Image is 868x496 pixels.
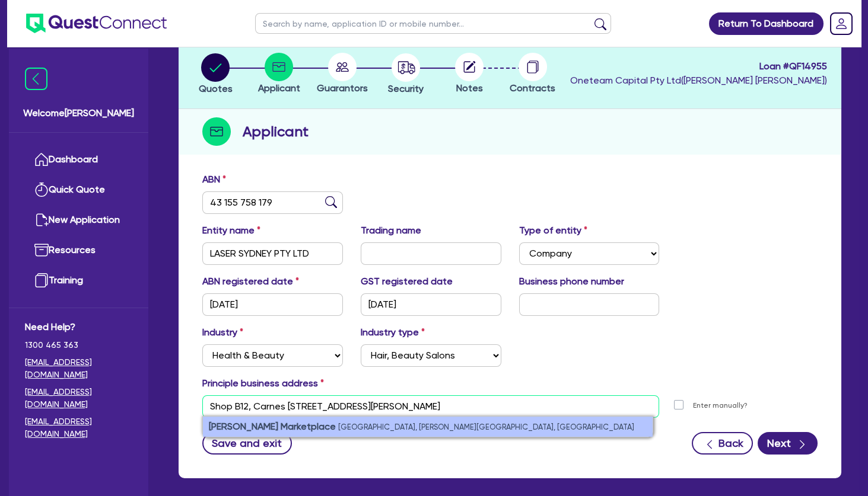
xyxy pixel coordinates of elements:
input: Search by name, application ID or mobile number... [255,13,611,34]
label: Enter manually? [693,400,748,411]
input: DD / MM / YYYY [202,293,343,316]
span: Contracts [510,82,555,94]
label: Principle business address [202,376,324,391]
img: quest-connect-logo-blue [26,14,167,33]
label: ABN registered date [202,274,299,289]
button: Back [692,432,753,455]
a: Return To Dashboard [709,12,824,35]
small: [GEOGRAPHIC_DATA], [PERSON_NAME][GEOGRAPHIC_DATA], [GEOGRAPHIC_DATA] [338,423,634,431]
a: Dashboard [25,145,132,175]
label: Industry type [361,325,425,340]
a: [EMAIL_ADDRESS][DOMAIN_NAME] [25,356,132,381]
span: Welcome [PERSON_NAME] [23,106,134,120]
span: Oneteam Capital Pty Ltd ( [PERSON_NAME] [PERSON_NAME] ) [570,75,827,86]
span: 1300 465 363 [25,339,132,351]
img: abn-lookup icon [325,196,337,208]
label: Type of entity [519,223,587,238]
label: Industry [202,325,243,340]
a: Resources [25,235,132,265]
label: Business phone number [519,274,624,289]
span: Need Help? [25,320,132,334]
h2: Applicant [243,121,309,142]
span: Loan # QF14955 [570,59,827,73]
label: GST registered date [361,274,453,289]
button: Save and exit [202,432,292,455]
img: training [34,273,49,287]
input: DD / MM / YYYY [361,293,501,316]
span: Notes [456,82,483,94]
label: ABN [202,172,226,187]
span: Security [388,83,424,94]
label: Trading name [361,223,421,238]
a: Dropdown toggle [826,8,857,39]
span: Applicant [258,82,300,94]
a: Quick Quote [25,175,132,205]
img: resources [34,243,49,257]
button: Security [387,53,424,97]
button: Next [758,432,818,455]
a: [EMAIL_ADDRESS][DOMAIN_NAME] [25,415,132,440]
img: icon-menu-close [25,68,47,90]
a: [EMAIL_ADDRESS][DOMAIN_NAME] [25,386,132,411]
a: Training [25,265,132,296]
a: New Application [25,205,132,235]
button: Quotes [198,53,233,97]
strong: [PERSON_NAME] Marketplace [209,421,336,432]
span: Quotes [199,83,233,94]
img: quick-quote [34,183,49,197]
img: step-icon [202,117,231,146]
span: Guarantors [317,82,368,94]
img: new-application [34,213,49,227]
label: Entity name [202,223,260,238]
